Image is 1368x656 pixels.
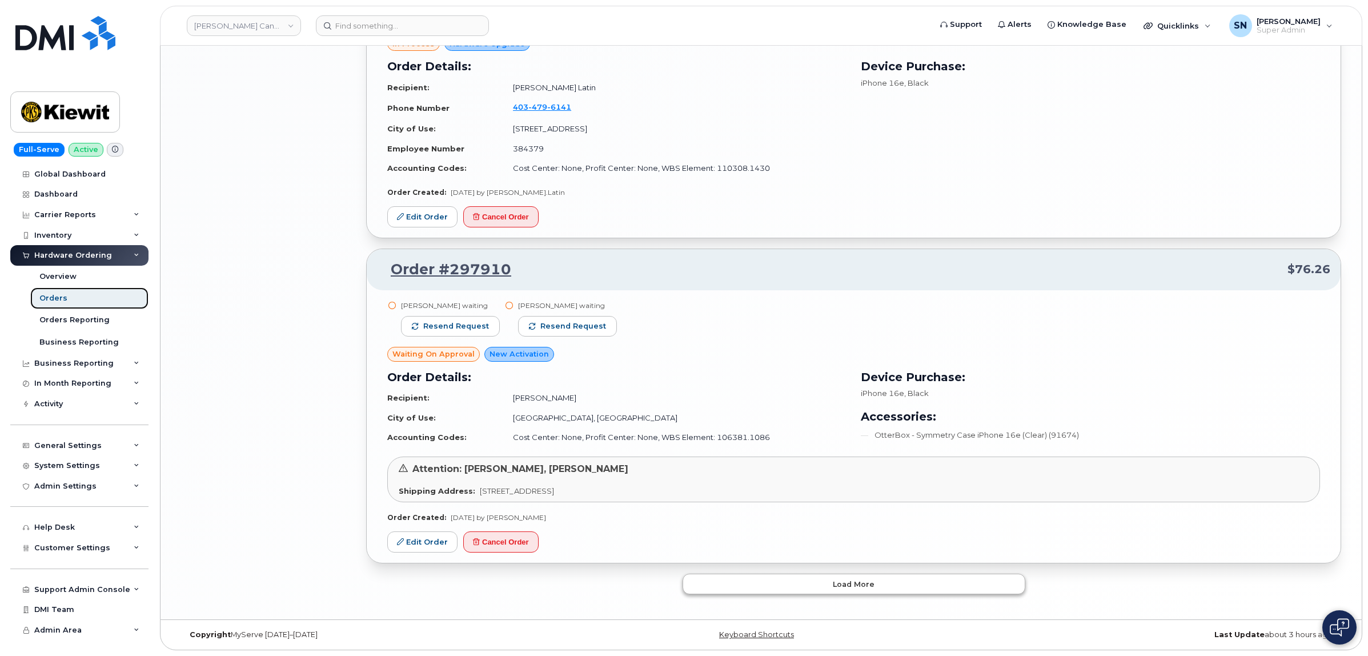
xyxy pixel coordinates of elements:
a: Edit Order [387,206,458,227]
span: $76.26 [1287,261,1330,278]
span: , Black [904,389,929,398]
td: 384379 [503,139,847,159]
strong: Recipient: [387,393,430,402]
span: SN [1234,19,1247,33]
button: Cancel Order [463,206,539,227]
strong: City of Use: [387,413,436,422]
a: Alerts [990,13,1040,36]
strong: Shipping Address: [399,486,475,495]
button: Resend request [518,316,617,337]
strong: Copyright [190,630,231,639]
strong: Accounting Codes: [387,433,467,442]
span: Resend request [540,321,606,331]
span: 479 [528,102,547,111]
strong: Accounting Codes: [387,163,467,173]
span: [DATE] by [PERSON_NAME].Latin [451,188,565,197]
div: Sabrina Nguyen [1221,14,1341,37]
td: [PERSON_NAME] [503,388,847,408]
span: , Black [904,78,929,87]
div: [PERSON_NAME] waiting [518,301,617,310]
h3: Order Details: [387,369,847,386]
li: OtterBox - Symmetry Case iPhone 16e (Clear) (91674) [861,430,1321,441]
strong: Recipient: [387,83,430,92]
button: Resend request [401,316,500,337]
img: Open chat [1330,618,1349,637]
div: Quicklinks [1136,14,1219,37]
div: about 3 hours ago [954,630,1341,639]
input: Find something... [316,15,489,36]
a: Order #297910 [377,259,511,280]
span: Resend request [423,321,489,331]
td: [PERSON_NAME] Latin [503,78,847,98]
strong: City of Use: [387,124,436,133]
h3: Order Details: [387,58,847,75]
span: [DATE] by [PERSON_NAME] [451,513,546,522]
h3: Device Purchase: [861,58,1321,75]
span: Waiting On Approval [392,349,475,359]
a: Support [932,13,990,36]
strong: Order Created: [387,188,446,197]
span: New Activation [490,349,549,359]
a: Edit Order [387,531,458,553]
h3: Accessories: [861,408,1321,425]
span: Quicklinks [1157,21,1199,30]
strong: Last Update [1214,630,1265,639]
a: Knowledge Base [1040,13,1134,36]
div: [PERSON_NAME] waiting [401,301,500,310]
button: Load more [683,574,1025,594]
span: Load more [833,579,874,590]
span: 403 [513,102,571,111]
div: MyServe [DATE]–[DATE] [181,630,568,639]
td: [GEOGRAPHIC_DATA], [GEOGRAPHIC_DATA] [503,408,847,428]
span: Alerts [1008,19,1032,30]
td: Cost Center: None, Profit Center: None, WBS Element: 106381.1086 [503,427,847,447]
span: Super Admin [1257,26,1321,35]
span: [STREET_ADDRESS] [480,486,554,495]
strong: Order Created: [387,513,446,522]
td: [STREET_ADDRESS] [503,119,847,139]
a: Kiewit Canada Inc [187,15,301,36]
span: 6141 [547,102,571,111]
strong: Phone Number [387,103,450,113]
button: Cancel Order [463,531,539,553]
span: Support [950,19,982,30]
a: Keyboard Shortcuts [719,630,794,639]
span: [PERSON_NAME] [1257,17,1321,26]
span: Attention: [PERSON_NAME], [PERSON_NAME] [412,463,628,474]
strong: Employee Number [387,144,464,153]
td: Cost Center: None, Profit Center: None, WBS Element: 110308.1430 [503,158,847,178]
span: Knowledge Base [1057,19,1126,30]
h3: Device Purchase: [861,369,1321,386]
span: iPhone 16e [861,389,904,398]
a: 4034796141 [513,102,585,111]
span: iPhone 16e [861,78,904,87]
